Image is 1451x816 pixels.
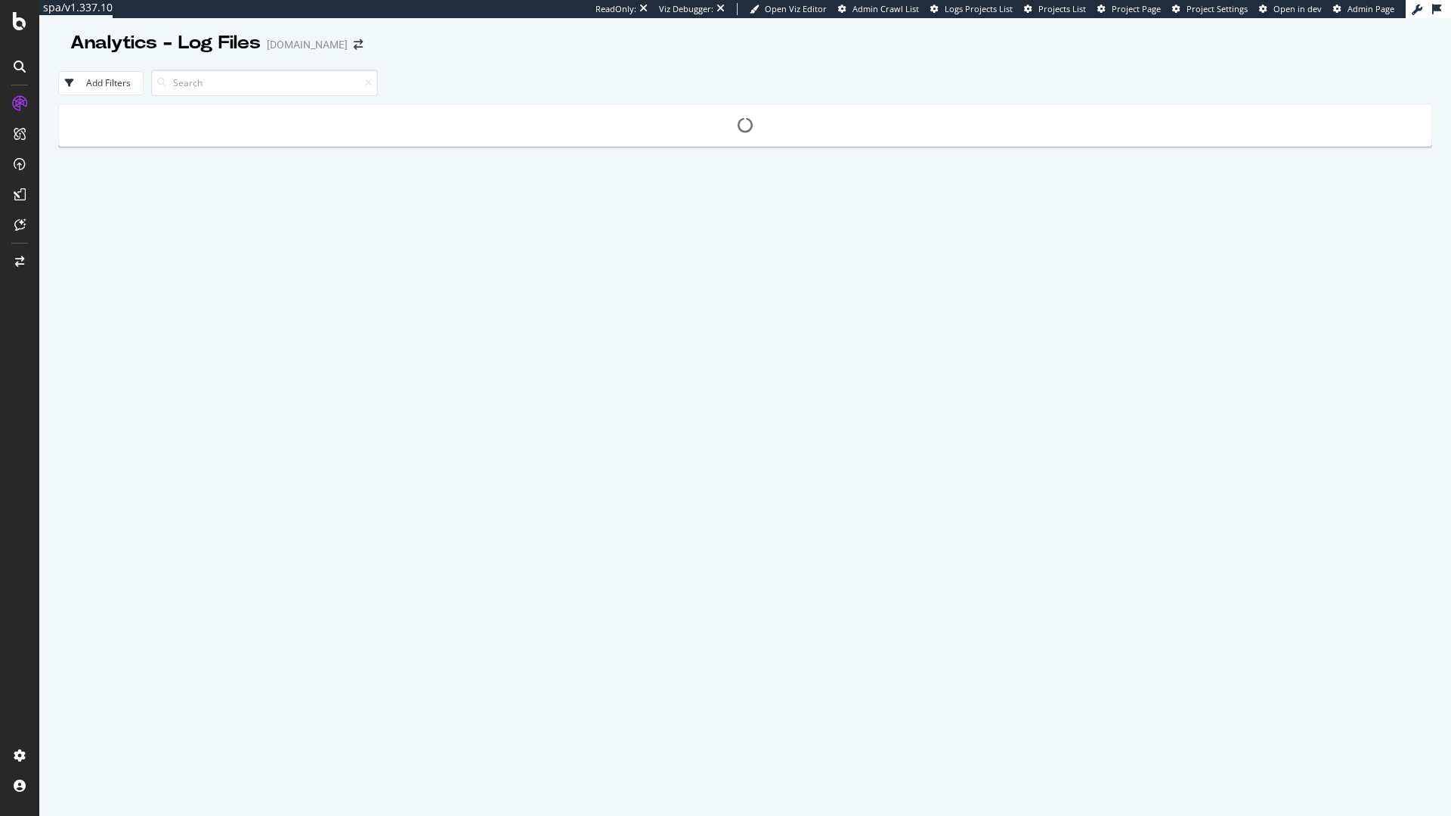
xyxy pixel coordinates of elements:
[930,3,1013,15] a: Logs Projects List
[659,3,713,15] div: Viz Debugger:
[86,76,131,89] div: Add Filters
[1097,3,1161,15] a: Project Page
[1038,3,1086,14] span: Projects List
[151,70,378,96] input: Search
[765,3,827,14] span: Open Viz Editor
[838,3,919,15] a: Admin Crawl List
[1024,3,1086,15] a: Projects List
[1273,3,1322,14] span: Open in dev
[1347,3,1394,14] span: Admin Page
[58,71,144,95] button: Add Filters
[945,3,1013,14] span: Logs Projects List
[1172,3,1248,15] a: Project Settings
[750,3,827,15] a: Open Viz Editor
[1186,3,1248,14] span: Project Settings
[1259,3,1322,15] a: Open in dev
[70,30,261,56] div: Analytics - Log Files
[596,3,636,15] div: ReadOnly:
[852,3,919,14] span: Admin Crawl List
[267,37,348,52] div: [DOMAIN_NAME]
[354,39,363,50] div: arrow-right-arrow-left
[1112,3,1161,14] span: Project Page
[1333,3,1394,15] a: Admin Page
